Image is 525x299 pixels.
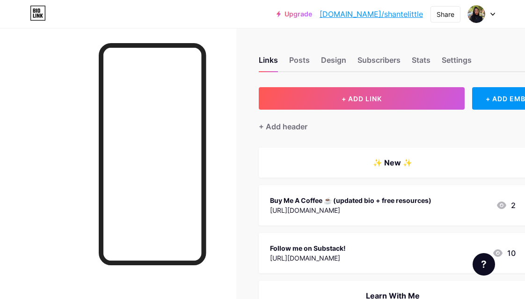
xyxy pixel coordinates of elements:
[270,253,346,263] div: [URL][DOMAIN_NAME]
[320,8,423,20] a: [DOMAIN_NAME]/shantelittle
[259,87,465,110] button: + ADD LINK
[259,121,307,132] div: + Add header
[496,200,516,211] div: 2
[270,205,431,215] div: [URL][DOMAIN_NAME]
[259,54,278,71] div: Links
[342,95,382,103] span: + ADD LINK
[492,247,516,259] div: 10
[442,54,472,71] div: Settings
[437,9,454,19] div: Share
[467,5,485,23] img: shantelittle
[270,243,346,253] div: Follow me on Substack!
[357,54,401,71] div: Subscribers
[289,54,310,71] div: Posts
[270,157,516,168] div: ✨️ New ✨️
[321,54,346,71] div: Design
[277,10,312,18] a: Upgrade
[270,195,431,205] div: Buy Me A Coffee ☕ (updated bio + free resources)
[412,54,430,71] div: Stats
